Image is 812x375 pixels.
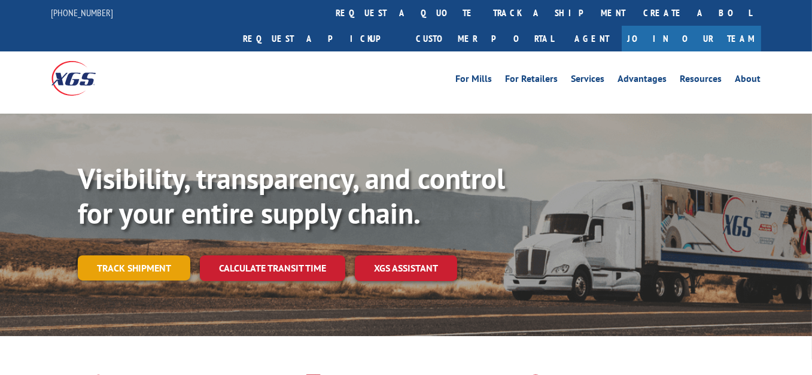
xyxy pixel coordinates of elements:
[78,255,190,281] a: Track shipment
[51,7,114,19] a: [PHONE_NUMBER]
[235,26,407,51] a: Request a pickup
[456,74,492,87] a: For Mills
[680,74,722,87] a: Resources
[563,26,622,51] a: Agent
[200,255,345,281] a: Calculate transit time
[407,26,563,51] a: Customer Portal
[506,74,558,87] a: For Retailers
[78,160,505,231] b: Visibility, transparency, and control for your entire supply chain.
[735,74,761,87] a: About
[622,26,761,51] a: Join Our Team
[355,255,457,281] a: XGS ASSISTANT
[571,74,605,87] a: Services
[618,74,667,87] a: Advantages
